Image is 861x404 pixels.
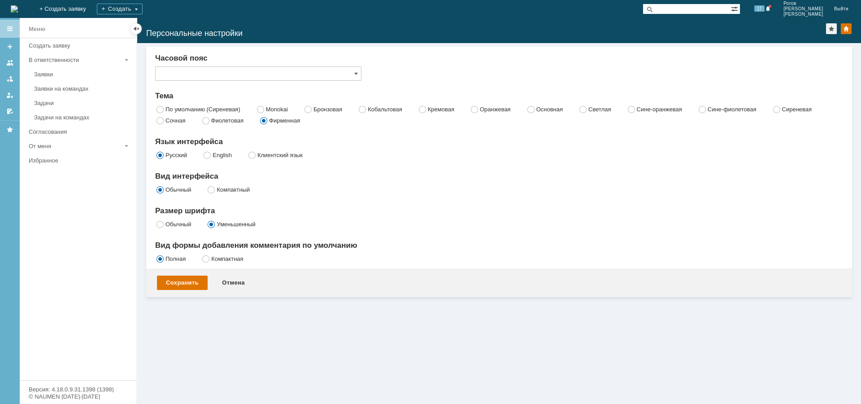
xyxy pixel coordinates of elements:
span: 17 [754,5,765,12]
label: Обычный [165,221,191,228]
div: Задачи на командах [34,114,131,121]
label: Фиолетовая [211,117,244,124]
div: Заявки [34,71,131,78]
a: Перейти на домашнюю страницу [11,5,18,13]
label: Бронзовая [313,106,342,113]
span: Язык интерфейса [155,137,223,146]
label: Полная [165,255,186,262]
label: Оранжевая [480,106,511,113]
a: Создать заявку [3,40,17,54]
span: [PERSON_NAME] [783,6,823,12]
div: © NAUMEN [DATE]-[DATE] [29,394,127,400]
label: Сочная [165,117,186,124]
label: Компактная [211,255,243,262]
span: Расширенный поиск [731,4,740,13]
a: Заявки [30,67,135,81]
label: Русский [165,152,187,158]
span: Тема [155,92,174,100]
span: [PERSON_NAME] [783,12,823,17]
label: Сине-фиолетовая [708,106,757,113]
span: Рогов [783,1,823,6]
a: Задачи на командах [30,110,135,124]
div: Версия: 4.18.0.9.31.1398 (1398) [29,386,127,392]
div: Избранное [29,157,121,164]
label: Компактный [217,186,250,193]
a: Создать заявку [25,39,135,53]
div: Персональные настройки [146,29,826,38]
span: Вид формы добавления комментария по умолчанию [155,241,357,250]
div: В ответственности [29,57,121,63]
div: Задачи [34,100,131,106]
div: Добавить в избранное [826,23,837,34]
div: Изменить домашнюю страницу [841,23,852,34]
label: Кремовая [428,106,454,113]
a: Мои согласования [3,104,17,119]
label: Кобальтовая [368,106,402,113]
div: От меня [29,143,121,149]
label: Основная [536,106,563,113]
a: Заявки в моей ответственности [3,72,17,86]
a: Заявки на командах [30,82,135,96]
div: Заявки на командах [34,85,131,92]
img: logo [11,5,18,13]
label: English [213,152,232,158]
label: Светлая [588,106,611,113]
label: По умолчанию (Сиреневая) [165,106,240,113]
label: Фирменная [269,117,300,124]
a: Задачи [30,96,135,110]
span: Вид интерфейса [155,172,218,180]
label: Обычный [165,186,191,193]
label: Monokai [266,106,288,113]
label: Сиреневая [782,106,812,113]
div: Меню [29,24,45,35]
a: Заявки на командах [3,56,17,70]
a: Согласования [25,125,135,139]
div: Скрыть меню [131,23,142,34]
div: Согласования [29,128,131,135]
div: Создать [97,4,143,14]
a: Мои заявки [3,88,17,102]
label: Уменьшенный [217,221,255,228]
label: Сине-оранжевая [637,106,682,113]
span: Часовой пояс [155,54,208,62]
div: Создать заявку [29,42,131,49]
span: Размер шрифта [155,206,215,215]
label: Клиентский язык [257,152,303,158]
